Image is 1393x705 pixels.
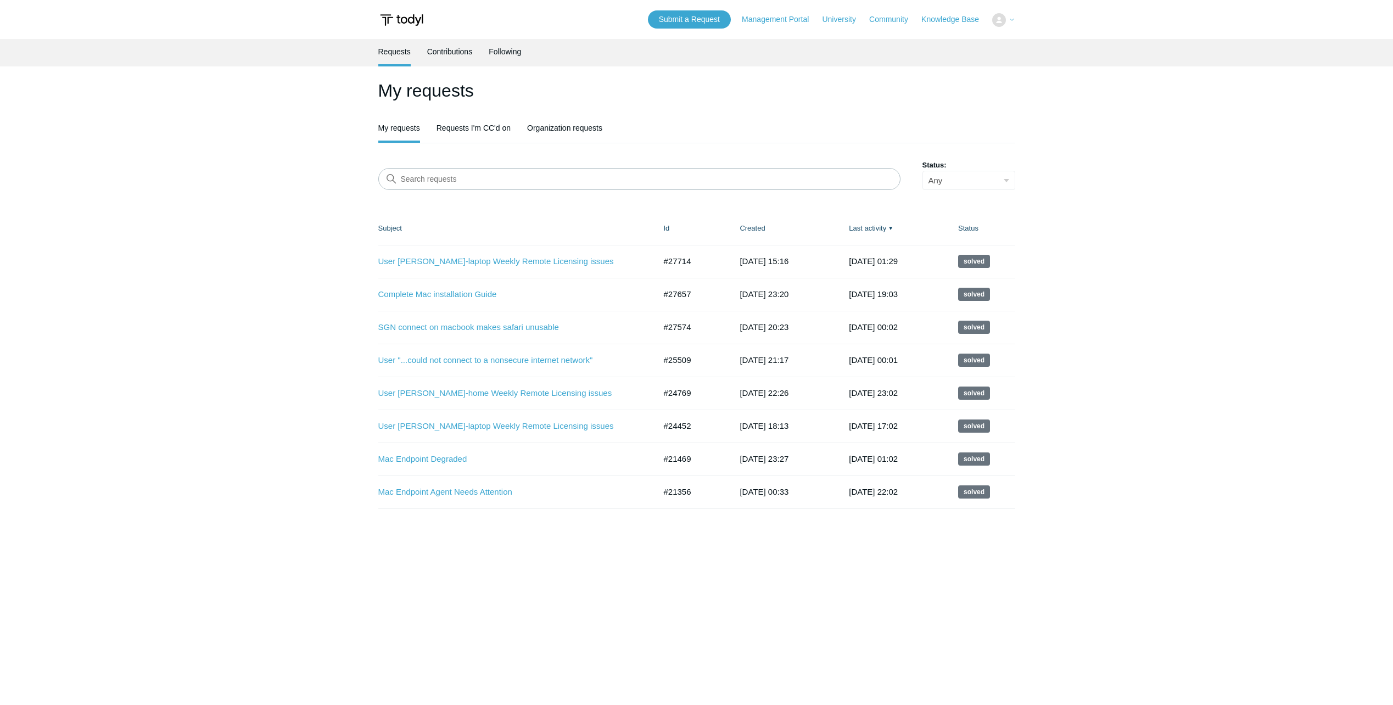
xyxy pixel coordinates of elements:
time: 2025-04-24T18:13:40+00:00 [740,421,788,430]
time: 2024-11-19T23:27:10+00:00 [740,454,788,463]
time: 2024-12-04T22:02:47+00:00 [849,487,898,496]
td: #27714 [653,245,729,278]
a: Last activity▼ [849,224,886,232]
a: Following [489,39,521,64]
input: Search requests [378,168,900,190]
a: Community [869,14,919,25]
a: Requests I'm CC'd on [437,115,511,141]
a: Created [740,224,765,232]
td: #27574 [653,311,729,344]
a: Requests [378,39,411,64]
time: 2025-06-16T21:17:08+00:00 [740,355,788,365]
span: This request has been solved [958,321,990,334]
th: Id [653,212,729,245]
time: 2025-08-20T20:23:18+00:00 [740,322,788,332]
span: This request has been solved [958,485,990,499]
time: 2024-11-13T00:33:00+00:00 [740,487,788,496]
span: This request has been solved [958,387,990,400]
time: 2025-08-27T15:16:07+00:00 [740,256,788,266]
a: User [PERSON_NAME]-laptop Weekly Remote Licensing issues [378,255,639,268]
label: Status: [922,160,1015,171]
a: Mac Endpoint Degraded [378,453,639,466]
a: Submit a Request [648,10,731,29]
a: User [PERSON_NAME]-home Weekly Remote Licensing issues [378,387,639,400]
span: This request has been solved [958,288,990,301]
span: This request has been solved [958,354,990,367]
a: Contributions [427,39,473,64]
span: This request has been solved [958,452,990,466]
span: This request has been solved [958,255,990,268]
td: #21356 [653,475,729,508]
span: This request has been solved [958,419,990,433]
time: 2025-09-29T01:29:40+00:00 [849,256,898,266]
a: Organization requests [527,115,602,141]
a: User [PERSON_NAME]-laptop Weekly Remote Licensing issues [378,420,639,433]
a: Knowledge Base [921,14,990,25]
a: Management Portal [742,14,820,25]
td: #25509 [653,344,729,377]
a: University [822,14,866,25]
time: 2025-09-23T19:03:09+00:00 [849,289,898,299]
time: 2025-05-07T22:26:40+00:00 [740,388,788,398]
a: User "...could not connect to a nonsecure internet network" [378,354,639,367]
td: #27657 [653,278,729,311]
time: 2025-09-20T00:02:09+00:00 [849,322,898,332]
td: #24452 [653,410,729,443]
a: Complete Mac installation Guide [378,288,639,301]
td: #21469 [653,443,729,475]
time: 2025-07-07T00:01:38+00:00 [849,355,898,365]
img: Todyl Support Center Help Center home page [378,10,425,30]
time: 2025-05-22T17:02:43+00:00 [849,421,898,430]
a: Mac Endpoint Agent Needs Attention [378,486,639,499]
time: 2025-06-05T23:02:04+00:00 [849,388,898,398]
span: ▼ [888,224,893,232]
time: 2024-12-10T01:02:21+00:00 [849,454,898,463]
td: #24769 [653,377,729,410]
a: SGN connect on macbook makes safari unusable [378,321,639,334]
h1: My requests [378,77,1015,104]
a: My requests [378,115,420,141]
th: Subject [378,212,653,245]
th: Status [947,212,1015,245]
time: 2025-08-25T23:20:37+00:00 [740,289,788,299]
